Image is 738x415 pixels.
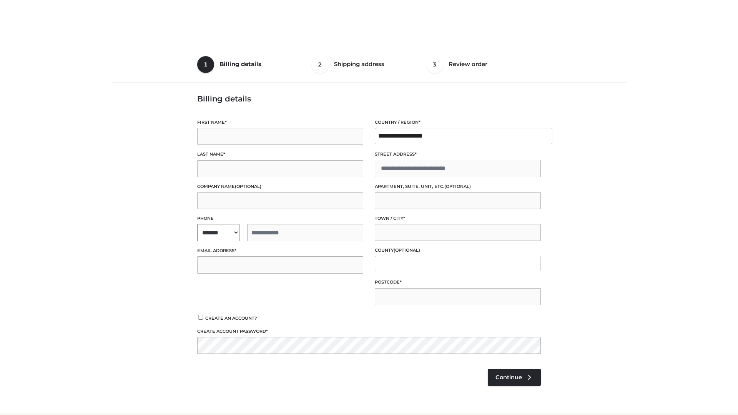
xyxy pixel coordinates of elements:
a: Continue [488,369,541,386]
span: 3 [426,56,443,73]
label: Phone [197,215,363,222]
label: Company name [197,183,363,190]
span: 2 [312,56,329,73]
span: Review order [449,60,487,68]
span: Shipping address [334,60,384,68]
input: Create an account? [197,315,204,320]
span: (optional) [235,184,261,189]
label: Postcode [375,279,541,286]
label: County [375,247,541,254]
span: 1 [197,56,214,73]
span: (optional) [394,247,420,253]
label: Apartment, suite, unit, etc. [375,183,541,190]
label: Street address [375,151,541,158]
span: Continue [495,374,522,381]
span: Create an account? [205,315,257,321]
label: Email address [197,247,363,254]
label: First name [197,119,363,126]
span: Billing details [219,60,261,68]
span: (optional) [444,184,471,189]
label: Last name [197,151,363,158]
label: Create account password [197,328,541,335]
label: Country / Region [375,119,541,126]
h3: Billing details [197,94,541,103]
label: Town / City [375,215,541,222]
